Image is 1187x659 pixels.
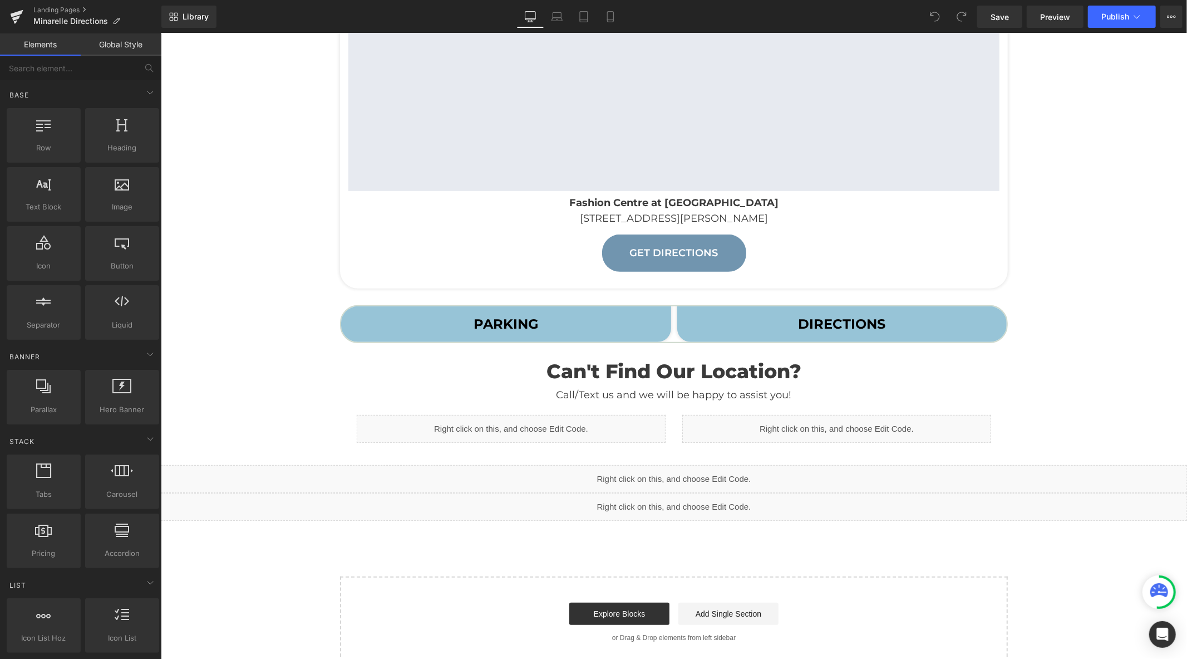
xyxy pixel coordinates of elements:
a: Add Single Section [518,569,618,592]
span: Row [10,142,77,154]
span: Accordion [88,548,156,559]
span: Base [8,90,30,100]
span: Publish [1101,12,1129,21]
span: Carousel [88,489,156,500]
span: Tabs [10,489,77,500]
h1: Can't Find Our Location? [188,326,839,350]
span: Text Block [10,201,77,213]
span: Stack [8,436,36,447]
div: Open Intercom Messenger [1149,621,1176,648]
button: More [1160,6,1183,28]
a: Desktop [517,6,544,28]
a: Preview [1027,6,1083,28]
span: Icon List [88,632,156,644]
a: New Library [161,6,216,28]
a: Laptop [544,6,570,28]
strong: PARKING [313,282,378,299]
span: Pricing [10,548,77,559]
span: Hero Banner [88,404,156,416]
button: Undo [924,6,946,28]
span: Library [183,12,209,22]
span: [STREET_ADDRESS][PERSON_NAME] [419,179,607,191]
button: Publish [1088,6,1156,28]
a: Explore Blocks [408,569,509,592]
p: or Drag & Drop elements from left sidebar [197,601,829,608]
span: List [8,580,27,590]
span: Save [991,11,1009,23]
span: Icon List Hoz [10,632,77,644]
span: Separator [10,319,77,331]
span: Button [88,260,156,272]
span: Minarelle Directions [33,17,108,26]
span: Liquid [88,319,156,331]
button: Redo [950,6,973,28]
a: Landing Pages [33,6,161,14]
span: Get Directions [469,212,558,227]
a: Global Style [81,33,161,56]
strong: DIRECTIONS [637,282,725,299]
a: Get Directions [441,201,585,238]
a: Tablet [570,6,597,28]
span: Preview [1040,11,1070,23]
span: Call/Text us and we will be happy to assist you! [396,355,631,368]
span: Parallax [10,404,77,416]
span: Icon [10,260,77,272]
b: Fashion Centre at [GEOGRAPHIC_DATA] [408,163,618,175]
span: Heading [88,142,156,154]
span: Banner [8,352,41,362]
a: Mobile [597,6,624,28]
span: Image [88,201,156,213]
